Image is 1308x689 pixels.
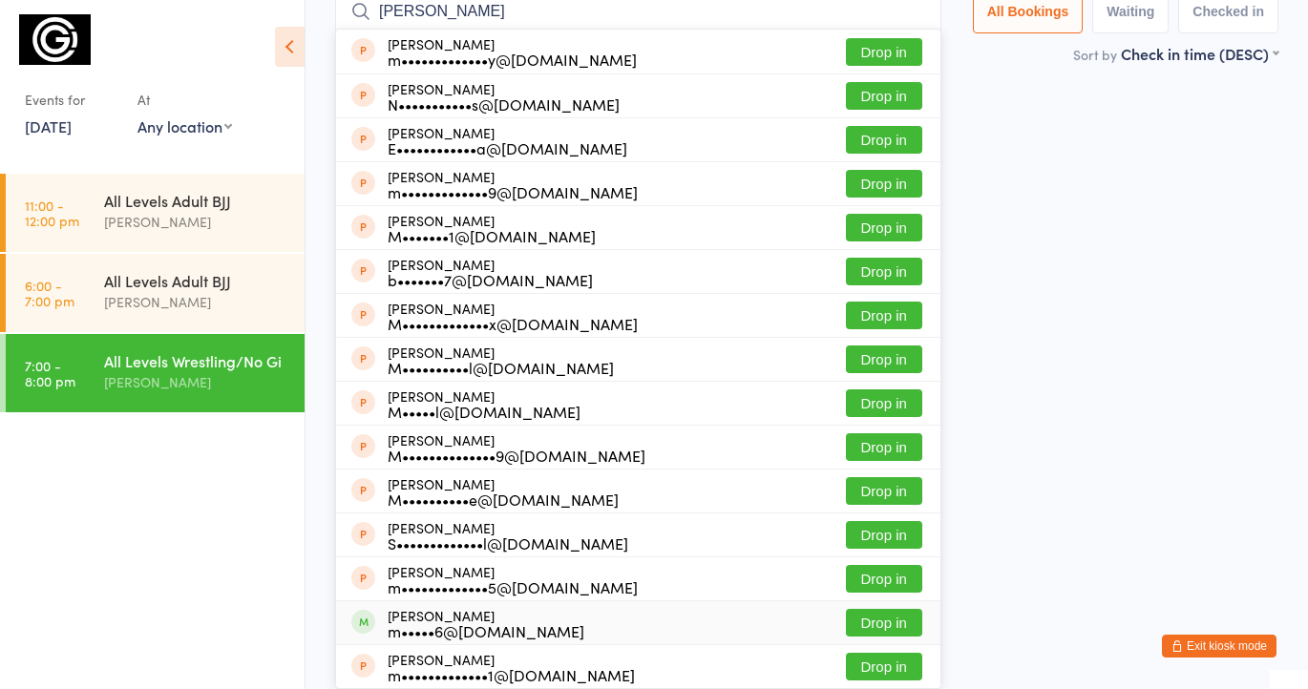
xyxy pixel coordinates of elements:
div: [PERSON_NAME] [388,432,645,463]
div: E••••••••••••a@[DOMAIN_NAME] [388,140,627,156]
div: [PERSON_NAME] [388,213,596,243]
div: [PERSON_NAME] [388,169,638,199]
div: m•••••••••••••5@[DOMAIN_NAME] [388,579,638,595]
button: Drop in [846,170,922,198]
button: Drop in [846,389,922,417]
div: All Levels Adult BJJ [104,270,288,291]
button: Drop in [846,653,922,680]
div: Any location [137,115,232,136]
a: 7:00 -8:00 pmAll Levels Wrestling/No Gi[PERSON_NAME] [6,334,305,412]
div: [PERSON_NAME] [104,291,288,313]
div: M••••••••••l@[DOMAIN_NAME] [388,360,614,375]
button: Drop in [846,565,922,593]
div: [PERSON_NAME] [388,564,638,595]
button: Drop in [846,82,922,110]
label: Sort by [1073,45,1117,64]
div: [PERSON_NAME] [388,125,627,156]
div: [PERSON_NAME] [388,81,620,112]
time: 7:00 - 8:00 pm [25,358,75,388]
div: Check in time (DESC) [1121,43,1278,64]
button: Drop in [846,214,922,241]
div: [PERSON_NAME] [388,257,593,287]
div: [PERSON_NAME] [388,301,638,331]
div: M••••••••••e@[DOMAIN_NAME] [388,491,619,507]
div: All Levels Wrestling/No Gi [104,350,288,371]
div: S•••••••••••••l@[DOMAIN_NAME] [388,535,628,551]
div: [PERSON_NAME] [388,608,584,638]
div: b•••••••7@[DOMAIN_NAME] [388,272,593,287]
div: [PERSON_NAME] [104,371,288,393]
div: N•••••••••••s@[DOMAIN_NAME] [388,96,620,112]
div: [PERSON_NAME] [388,652,635,682]
button: Drop in [846,126,922,154]
div: M•••••••1@[DOMAIN_NAME] [388,228,596,243]
div: M•••••l@[DOMAIN_NAME] [388,404,580,419]
img: Garage Bondi Junction [19,14,91,65]
div: [PERSON_NAME] [388,520,628,551]
div: m•••••••••••••9@[DOMAIN_NAME] [388,184,638,199]
button: Exit kiosk mode [1162,635,1276,658]
time: 6:00 - 7:00 pm [25,278,74,308]
div: M•••••••••••••x@[DOMAIN_NAME] [388,316,638,331]
a: 11:00 -12:00 pmAll Levels Adult BJJ[PERSON_NAME] [6,174,305,252]
div: At [137,84,232,115]
a: 6:00 -7:00 pmAll Levels Adult BJJ[PERSON_NAME] [6,254,305,332]
button: Drop in [846,258,922,285]
div: Events for [25,84,118,115]
div: [PERSON_NAME] [388,344,614,375]
time: 11:00 - 12:00 pm [25,198,79,228]
div: m•••••6@[DOMAIN_NAME] [388,623,584,638]
div: [PERSON_NAME] [388,36,637,67]
a: [DATE] [25,115,72,136]
div: m•••••••••••••1@[DOMAIN_NAME] [388,667,635,682]
button: Drop in [846,345,922,373]
div: M••••••••••••••9@[DOMAIN_NAME] [388,448,645,463]
button: Drop in [846,433,922,461]
div: [PERSON_NAME] [388,388,580,419]
button: Drop in [846,302,922,329]
div: m•••••••••••••y@[DOMAIN_NAME] [388,52,637,67]
div: All Levels Adult BJJ [104,190,288,211]
button: Drop in [846,521,922,549]
button: Drop in [846,477,922,505]
button: Drop in [846,38,922,66]
div: [PERSON_NAME] [104,211,288,233]
button: Drop in [846,609,922,637]
div: [PERSON_NAME] [388,476,619,507]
